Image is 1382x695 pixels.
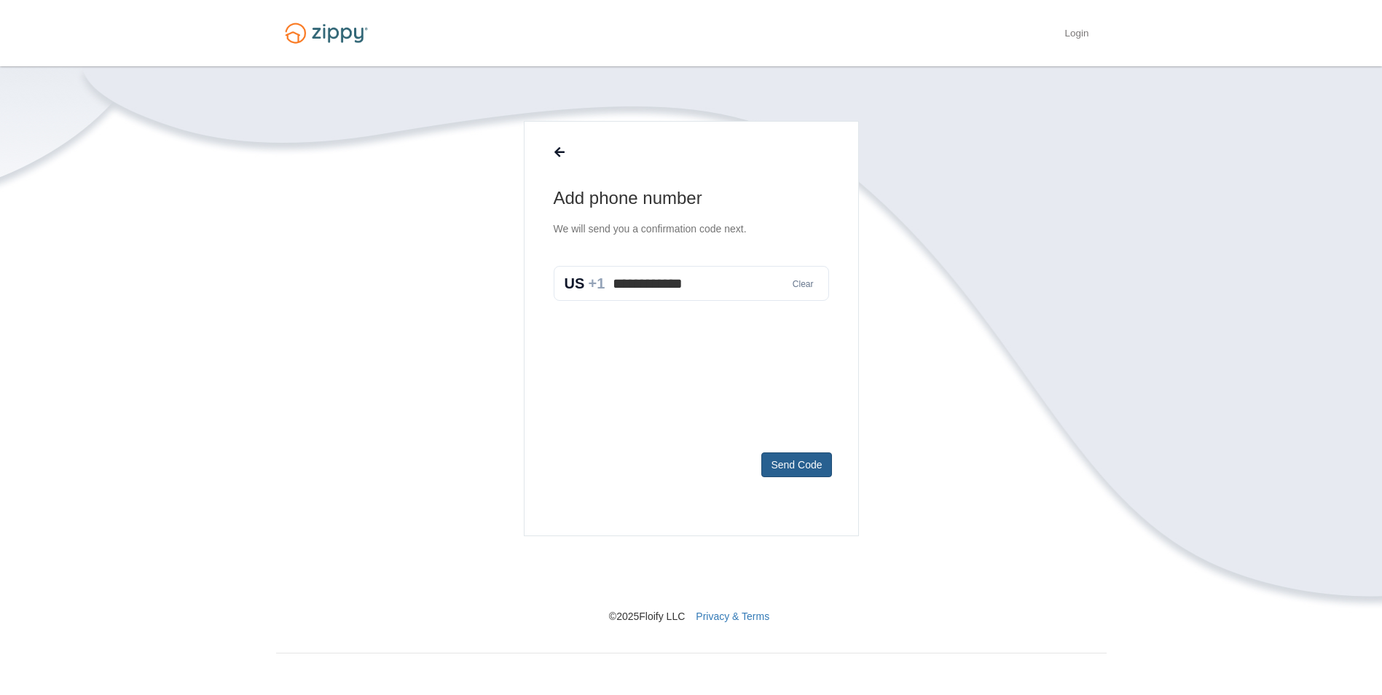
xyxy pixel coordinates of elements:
[696,610,769,622] a: Privacy & Terms
[788,278,818,291] button: Clear
[761,452,831,477] button: Send Code
[276,16,377,50] img: Logo
[554,186,829,210] h1: Add phone number
[276,536,1107,624] nav: © 2025 Floify LLC
[1064,28,1088,42] a: Login
[554,221,829,237] p: We will send you a confirmation code next.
